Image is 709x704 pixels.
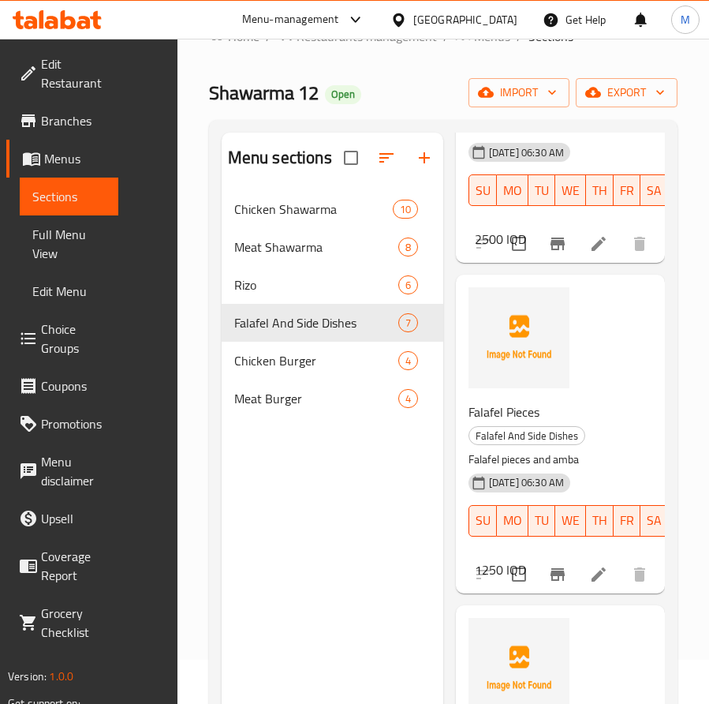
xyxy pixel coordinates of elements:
span: Falafel And Side Dishes [469,427,584,445]
a: Home [209,27,259,46]
button: Add section [405,139,443,177]
span: Select to update [502,558,535,591]
button: SU [468,505,497,537]
span: Meat Shawarma [234,238,398,257]
div: Falafel And Side Dishes7 [222,304,443,342]
a: Sections [20,178,118,215]
div: items [398,238,418,257]
a: Edit menu item [589,234,608,253]
span: Grocery Checklist [41,604,106,642]
a: Upsell [6,500,118,537]
span: import [481,83,557,103]
div: Open [325,85,361,104]
p: Falafel pieces and amba [468,450,640,470]
button: import [468,78,569,107]
button: TH [586,505,614,537]
a: Grocery Checklist [6,594,118,651]
li: / [266,27,271,46]
div: Meat Burger4 [222,380,443,418]
li: / [517,27,522,46]
span: 10 [394,202,417,217]
span: Menus [44,149,106,168]
div: [GEOGRAPHIC_DATA] [413,11,517,28]
button: SU [468,174,497,206]
span: Coverage Report [41,547,106,585]
a: Choice Groups [6,310,118,367]
span: export [588,83,665,103]
button: TU [528,174,555,206]
span: 4 [399,391,417,406]
span: MO [503,179,522,202]
a: Full Menu View [20,215,118,272]
button: WE [555,505,586,537]
span: Falafel Pieces [468,400,539,424]
button: FR [614,174,640,206]
div: Meat Shawarma8 [222,228,443,266]
button: MO [497,174,528,206]
nav: Menu sections [222,184,443,424]
button: delete [621,225,659,263]
button: TH [586,174,614,206]
span: Version: [8,666,47,687]
span: 8 [399,240,417,255]
span: FR [620,509,634,532]
span: 1.0.0 [49,666,73,687]
span: Shawarma 12 [209,75,319,110]
span: Chicken Shawarma [234,200,393,219]
a: Menus [6,140,118,178]
span: 6 [399,278,417,293]
button: Branch-specific-item [539,225,577,263]
a: Menu disclaimer [6,443,118,500]
span: WE [562,179,580,202]
span: [DATE] 06:30 AM [483,475,570,490]
button: SA [640,505,668,537]
span: SA [647,509,662,532]
a: Branches [6,102,118,140]
span: Coupons [41,376,106,395]
span: Branches [41,111,106,130]
span: FR [620,179,634,202]
div: Chicken Burger4 [222,342,443,380]
nav: breadcrumb [209,26,677,47]
span: Sections [32,187,106,206]
span: Menus [474,27,510,46]
a: Coverage Report [6,537,118,594]
li: / [443,27,449,46]
span: Choice Groups [41,320,106,358]
span: SA [647,179,662,202]
span: 7 [399,316,417,331]
a: Promotions [6,405,118,443]
span: Full Menu View [32,225,106,263]
span: Chicken Burger [234,351,398,370]
span: TU [535,179,549,202]
button: export [576,78,677,107]
a: Menus [455,26,510,47]
button: WE [555,174,586,206]
a: Restaurants management [278,26,437,47]
span: Sort sections [368,139,405,177]
div: Rizo6 [222,266,443,304]
span: Edit Restaurant [41,54,106,92]
span: MO [503,509,522,532]
span: Edit Menu [32,282,106,301]
span: Falafel And Side Dishes [234,313,398,332]
button: MO [497,505,528,537]
span: Sections [528,27,573,46]
a: Edit Menu [20,272,118,310]
span: TH [592,509,607,532]
span: Rizo [234,275,398,294]
span: Menu disclaimer [41,452,106,490]
span: Select all sections [334,141,368,174]
span: SU [476,179,491,202]
span: TH [592,179,607,202]
button: delete [621,556,659,594]
button: TU [528,505,555,537]
span: Meat Burger [234,389,398,408]
div: Menu-management [242,10,339,29]
span: M [681,11,690,28]
span: SU [476,509,491,532]
div: Chicken Shawarma10 [222,190,443,228]
a: Coupons [6,367,118,405]
button: FR [614,505,640,537]
img: Falafel Pieces [468,287,569,388]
